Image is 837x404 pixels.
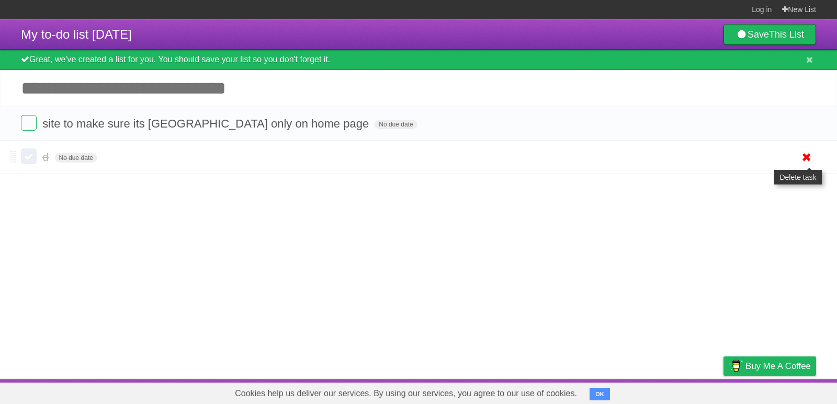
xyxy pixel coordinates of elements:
[55,153,97,163] span: No due date
[710,382,737,401] a: Privacy
[21,27,132,41] span: My to-do list [DATE]
[224,383,587,404] span: Cookies help us deliver our services. By using our services, you agree to our use of cookies.
[619,382,661,401] a: Developers
[674,382,697,401] a: Terms
[723,24,816,45] a: SaveThis List
[590,388,610,400] button: OK
[745,357,811,375] span: Buy me a coffee
[375,120,417,129] span: No due date
[21,115,37,131] label: Done
[21,148,37,164] label: Done
[729,357,743,375] img: Buy me a coffee
[584,382,606,401] a: About
[42,117,371,130] span: site to make sure its [GEOGRAPHIC_DATA] only on home page
[723,356,816,376] a: Buy me a coffee
[42,151,51,164] span: d
[769,29,804,40] b: This List
[750,382,816,401] a: Suggest a feature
